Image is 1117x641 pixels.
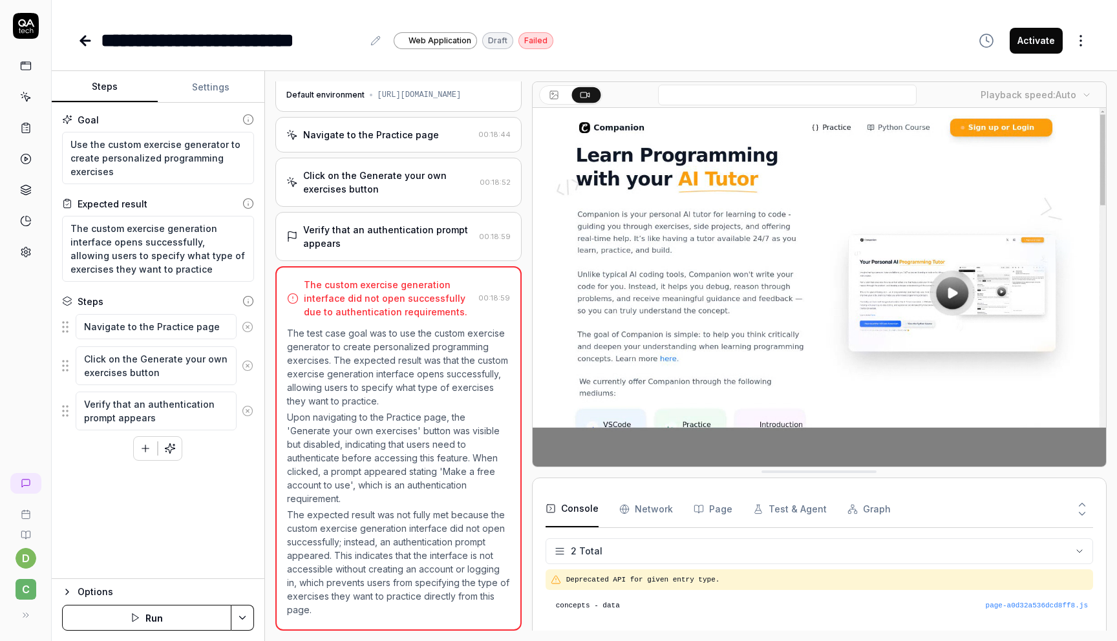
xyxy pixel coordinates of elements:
div: [URL][DOMAIN_NAME] [378,89,462,101]
time: 00:18:52 [480,178,511,187]
button: Test & Agent [753,491,827,527]
div: Goal [78,113,99,127]
div: The custom exercise generation interface did not open successfully due to authentication requirem... [304,278,473,319]
button: Settings [158,72,264,103]
button: Activate [1010,28,1063,54]
a: Web Application [394,32,477,49]
div: Navigate to the Practice page [303,128,439,142]
time: 00:18:44 [478,130,511,139]
div: Playback speed: [981,88,1076,101]
button: d [16,548,36,569]
button: Network [619,491,673,527]
button: Remove step [237,314,259,340]
button: Page [694,491,732,527]
button: Remove step [237,398,259,424]
button: View version history [971,28,1002,54]
span: C [16,579,36,600]
button: C [5,569,46,602]
div: Suggestions [62,346,254,386]
p: The expected result was not fully met because the custom exercise generation interface did not op... [287,508,510,616]
div: Suggestions [62,391,254,431]
time: 00:18:59 [478,293,510,302]
pre: concepts - data [556,600,1088,611]
div: Expected result [78,197,147,211]
button: Remove step [237,353,259,379]
a: Documentation [5,520,46,540]
button: Graph [847,491,891,527]
button: Run [62,605,231,631]
a: New conversation [10,473,41,494]
div: Click on the Generate your own exercises button [303,169,474,196]
button: Console [546,491,599,527]
button: Steps [52,72,158,103]
p: Upon navigating to the Practice page, the 'Generate your own exercises' button was visible but di... [287,410,510,505]
div: Options [78,584,254,600]
p: The test case goal was to use the custom exercise generator to create personalized programming ex... [287,326,510,408]
span: Web Application [409,35,471,47]
time: 00:18:59 [479,232,511,241]
button: Options [62,584,254,600]
pre: Deprecated API for given entry type. [566,574,1088,585]
div: Failed [518,32,553,49]
div: Suggestions [62,313,254,341]
div: Default environment [286,89,365,101]
a: Book a call with us [5,499,46,520]
div: Steps [78,295,103,308]
div: Draft [482,32,513,49]
div: Verify that an authentication prompt appears [303,223,474,250]
button: page-a0d32a536dcd8ff8.js [986,600,1088,611]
